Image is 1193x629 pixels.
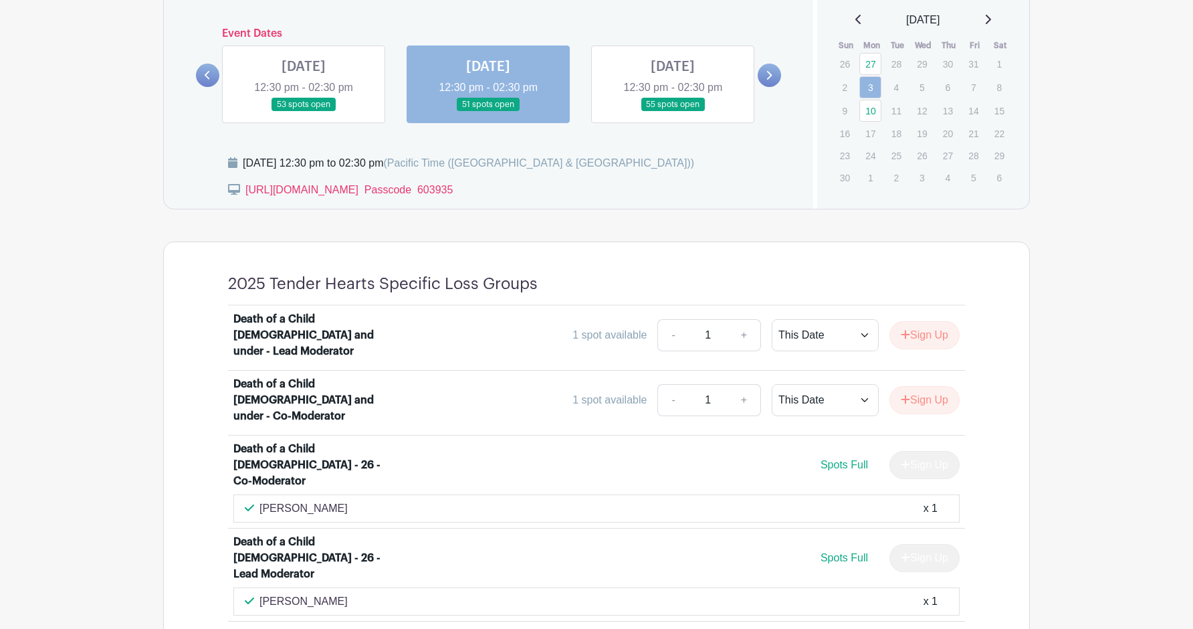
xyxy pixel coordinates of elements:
div: [DATE] 12:30 pm to 02:30 pm [243,155,694,171]
p: 4 [885,77,907,98]
p: 25 [885,145,907,166]
span: (Pacific Time ([GEOGRAPHIC_DATA] & [GEOGRAPHIC_DATA])) [383,157,694,169]
p: 30 [937,54,959,74]
a: + [728,319,761,351]
span: Spots Full [821,459,868,470]
p: 5 [962,167,984,188]
a: 3 [859,76,881,98]
p: [PERSON_NAME] [259,501,348,517]
div: Death of a Child [DEMOGRAPHIC_DATA] and under - Lead Moderator [233,311,399,359]
div: x 1 [924,594,938,610]
th: Wed [910,39,936,52]
th: Sat [988,39,1014,52]
p: 23 [834,145,856,166]
p: 22 [988,123,1010,144]
p: 15 [988,100,1010,121]
p: 20 [937,123,959,144]
p: 19 [911,123,933,144]
p: 5 [911,77,933,98]
p: 21 [962,123,984,144]
p: 18 [885,123,907,144]
a: [URL][DOMAIN_NAME] Passcode 603935 [245,184,453,195]
div: 1 spot available [572,392,647,408]
h6: Event Dates [219,27,758,40]
p: 8 [988,77,1010,98]
p: 27 [937,145,959,166]
p: 1 [988,54,1010,74]
p: 26 [911,145,933,166]
p: 16 [834,123,856,144]
th: Thu [936,39,962,52]
p: 31 [962,54,984,74]
th: Tue [885,39,911,52]
p: 2 [885,167,907,188]
p: 3 [911,167,933,188]
th: Mon [859,39,885,52]
p: 28 [885,54,907,74]
div: Death of a Child [DEMOGRAPHIC_DATA] and under - Co-Moderator [233,376,399,424]
p: 7 [962,77,984,98]
p: 1 [859,167,881,188]
p: 14 [962,100,984,121]
p: 26 [834,54,856,74]
p: 13 [937,100,959,121]
span: [DATE] [906,12,940,28]
p: 17 [859,123,881,144]
p: [PERSON_NAME] [259,594,348,610]
p: 4 [937,167,959,188]
button: Sign Up [889,321,960,349]
p: 11 [885,100,907,121]
p: 6 [937,77,959,98]
p: 24 [859,145,881,166]
a: 10 [859,100,881,122]
h4: 2025 Tender Hearts Specific Loss Groups [228,274,538,294]
a: - [657,319,688,351]
div: Death of a Child [DEMOGRAPHIC_DATA] - 26 - Lead Moderator [233,534,399,582]
th: Sun [833,39,859,52]
th: Fri [962,39,988,52]
p: 29 [911,54,933,74]
p: 28 [962,145,984,166]
a: + [728,384,761,416]
p: 12 [911,100,933,121]
div: 1 spot available [572,327,647,343]
div: x 1 [924,501,938,517]
p: 29 [988,145,1010,166]
span: Spots Full [821,552,868,563]
button: Sign Up [889,386,960,414]
p: 6 [988,167,1010,188]
a: 27 [859,53,881,75]
div: Death of a Child [DEMOGRAPHIC_DATA] - 26 - Co-Moderator [233,441,399,489]
p: 30 [834,167,856,188]
p: 2 [834,77,856,98]
p: 9 [834,100,856,121]
a: - [657,384,688,416]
